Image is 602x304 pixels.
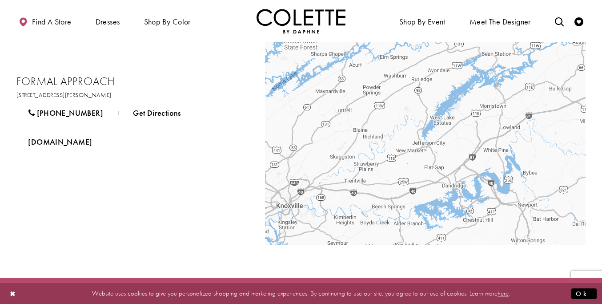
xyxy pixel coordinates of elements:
a: Check Wishlist [572,9,586,33]
a: Toggle search [553,9,566,33]
p: Website uses cookies to give you personalized shopping and marketing experiences. By continuing t... [64,288,538,300]
span: [STREET_ADDRESS][PERSON_NAME] [16,91,112,99]
a: Opens in new tab [16,131,104,153]
span: [DOMAIN_NAME] [28,137,92,147]
button: Submit Dialog [571,288,597,299]
a: Find a store [16,9,73,33]
button: Close Dialog [5,286,20,301]
span: Shop by color [142,9,193,33]
span: Shop By Event [399,17,445,26]
a: [PHONE_NUMBER] [16,102,115,124]
a: Get Directions [121,102,193,124]
span: Find a store [32,17,72,26]
span: Meet the designer [470,17,531,26]
a: Visit Home Page [257,9,345,33]
span: Shop by color [144,17,191,26]
span: Get Directions [133,108,181,118]
a: Meet the designer [467,9,533,33]
span: Dresses [96,17,120,26]
div: Map with Store locations [265,42,586,245]
span: Shop By Event [397,9,448,33]
span: Dresses [93,9,122,33]
img: Colette by Daphne [257,9,345,33]
a: here [498,289,509,298]
h2: Formal Approach [16,75,248,88]
span: [PHONE_NUMBER] [37,108,103,118]
a: Opens in new tab [16,91,112,99]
